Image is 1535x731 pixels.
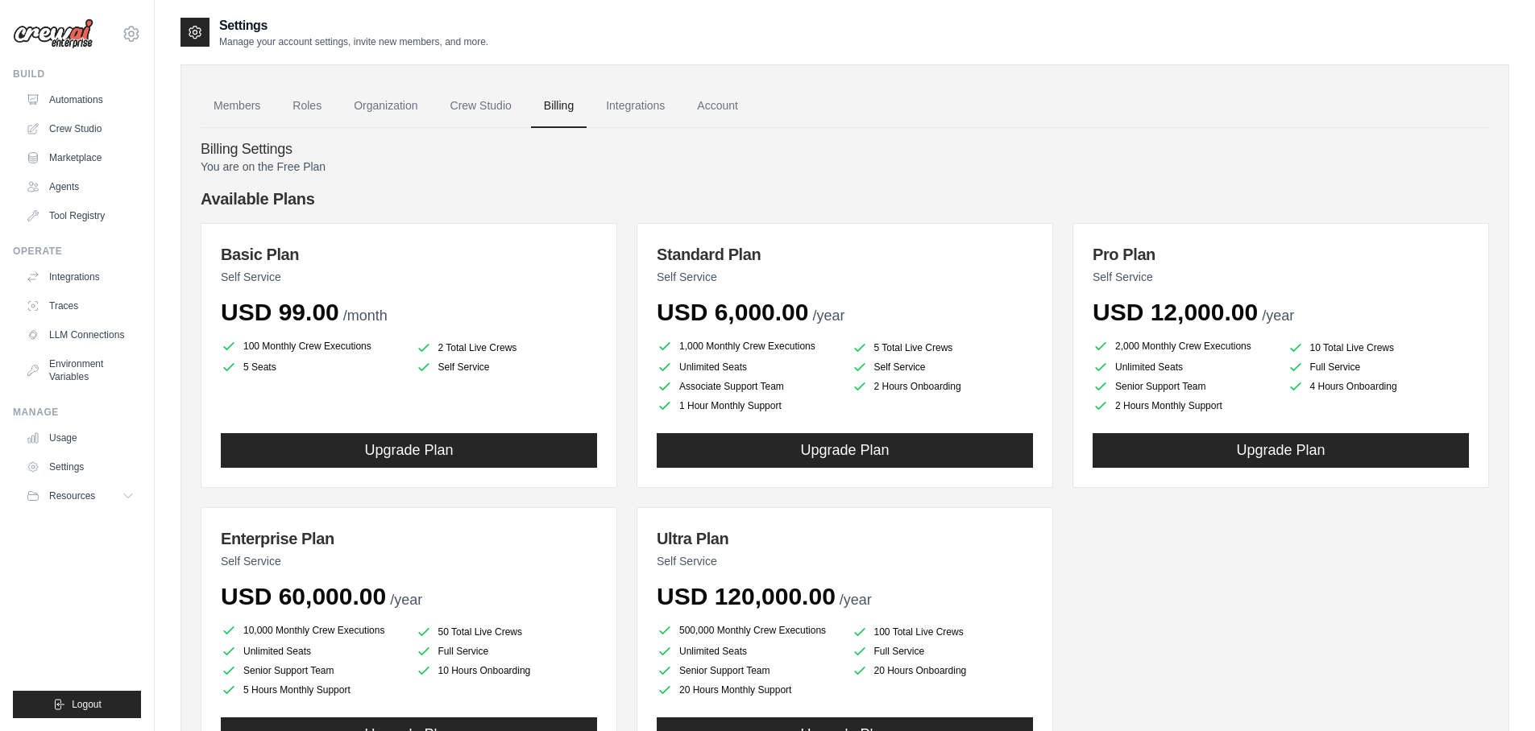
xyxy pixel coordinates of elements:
img: Logo [13,19,93,49]
p: Self Service [657,269,1033,285]
li: Unlimited Seats [1093,359,1275,375]
span: Resources [49,489,95,502]
li: Self Service [852,359,1034,375]
div: Operate [13,245,141,258]
li: 500,000 Monthly Crew Executions [657,621,839,640]
a: Integrations [19,264,141,290]
a: Crew Studio [438,85,525,128]
li: Unlimited Seats [657,643,839,659]
li: 2 Total Live Crews [416,340,598,356]
h3: Standard Plan [657,243,1033,266]
li: 10 Hours Onboarding [416,663,598,679]
li: 10,000 Monthly Crew Executions [221,621,403,640]
p: Self Service [657,553,1033,569]
li: Associate Support Team [657,378,839,394]
li: 20 Hours Onboarding [852,663,1034,679]
li: 4 Hours Onboarding [1288,378,1470,394]
div: Manage [13,406,141,419]
a: Environment Variables [19,351,141,390]
li: Senior Support Team [1093,378,1275,394]
a: Roles [280,85,334,128]
li: 1,000 Monthly Crew Executions [657,337,839,356]
li: Self Service [416,359,598,375]
a: Agents [19,174,141,200]
h3: Basic Plan [221,243,597,266]
a: Marketplace [19,145,141,171]
h2: Settings [219,16,488,35]
div: Build [13,68,141,81]
p: Manage your account settings, invite new members, and more. [219,35,488,48]
a: Automations [19,87,141,113]
li: 2 Hours Monthly Support [1093,398,1275,414]
button: Upgrade Plan [221,433,597,468]
li: 2 Hours Onboarding [852,378,1034,394]
a: Tool Registry [19,203,141,229]
li: 20 Hours Monthly Support [657,682,839,698]
span: /year [812,308,844,324]
span: USD 99.00 [221,299,339,325]
li: 5 Hours Monthly Support [221,682,403,698]
span: /month [343,308,388,324]
button: Logout [13,691,141,718]
h4: Billing Settings [201,141,1489,159]
p: Self Service [221,553,597,569]
a: Settings [19,454,141,480]
a: Crew Studio [19,116,141,142]
li: Unlimited Seats [221,643,403,659]
span: Logout [72,698,102,711]
a: Billing [531,85,587,128]
li: Unlimited Seats [657,359,839,375]
button: Upgrade Plan [657,433,1033,468]
li: Senior Support Team [221,663,403,679]
span: /year [1262,308,1294,324]
h3: Enterprise Plan [221,527,597,550]
li: Senior Support Team [657,663,839,679]
p: Self Service [221,269,597,285]
li: 50 Total Live Crews [416,624,598,640]
span: USD 60,000.00 [221,583,386,609]
a: Usage [19,425,141,451]
li: Full Service [1288,359,1470,375]
li: 100 Monthly Crew Executions [221,337,403,356]
h4: Available Plans [201,188,1489,210]
span: USD 120,000.00 [657,583,836,609]
p: You are on the Free Plan [201,159,1489,175]
span: /year [840,592,872,608]
a: Integrations [593,85,678,128]
p: Self Service [1093,269,1469,285]
span: USD 6,000.00 [657,299,808,325]
a: Organization [341,85,430,128]
button: Upgrade Plan [1093,433,1469,468]
span: USD 12,000.00 [1093,299,1258,325]
a: LLM Connections [19,322,141,348]
li: Full Service [416,643,598,659]
button: Resources [19,483,141,509]
h3: Ultra Plan [657,527,1033,550]
a: Members [201,85,273,128]
h3: Pro Plan [1093,243,1469,266]
a: Account [684,85,751,128]
li: 100 Total Live Crews [852,624,1034,640]
li: 5 Total Live Crews [852,340,1034,356]
li: 1 Hour Monthly Support [657,398,839,414]
a: Traces [19,293,141,319]
li: Full Service [852,643,1034,659]
li: 10 Total Live Crews [1288,340,1470,356]
span: /year [390,592,422,608]
li: 5 Seats [221,359,403,375]
li: 2,000 Monthly Crew Executions [1093,337,1275,356]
